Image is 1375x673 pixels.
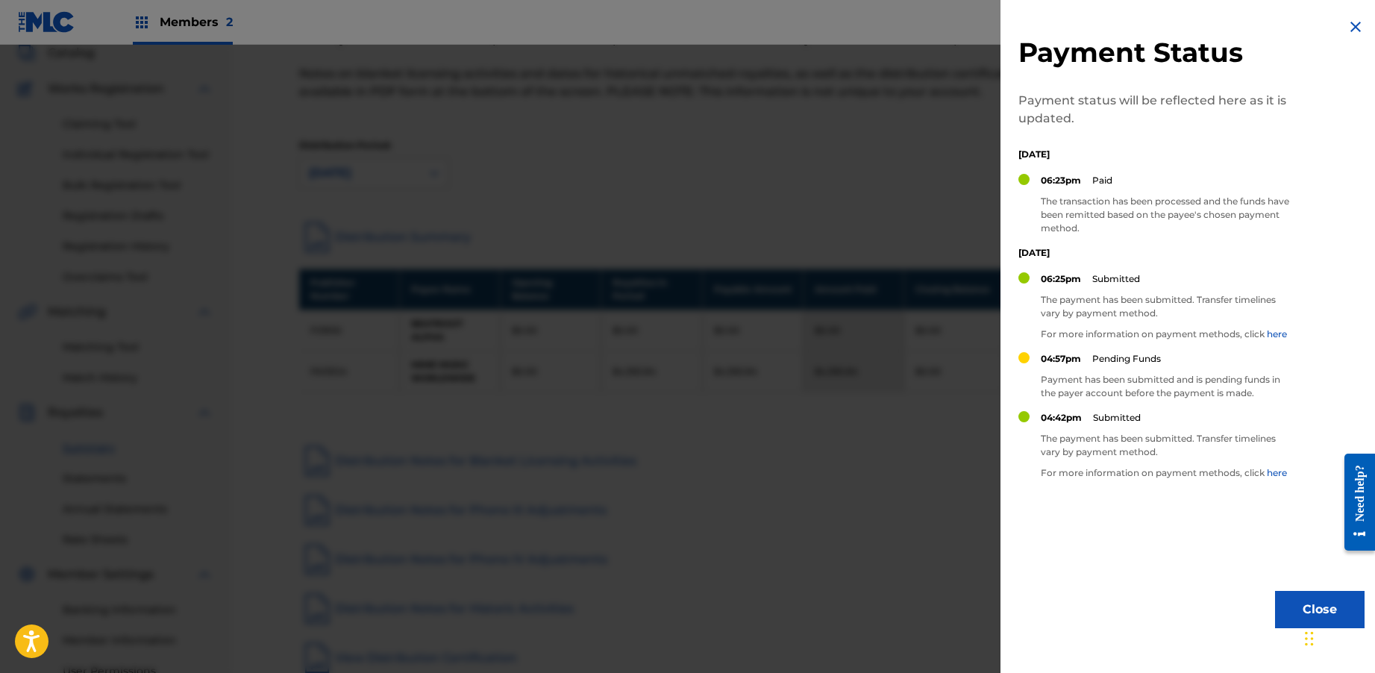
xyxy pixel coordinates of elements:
[1018,148,1294,161] p: [DATE]
[18,11,75,33] img: MLC Logo
[1041,411,1082,425] p: 04:42pm
[1018,246,1294,260] p: [DATE]
[133,13,151,31] img: Top Rightsholders
[1041,466,1294,480] p: For more information on payment methods, click
[1267,467,1287,478] a: here
[1305,616,1314,661] div: Drag
[226,15,233,29] span: 2
[1041,195,1294,235] p: The transaction has been processed and the funds have been remitted based on the payee's chosen p...
[1333,442,1375,562] iframe: Resource Center
[1275,591,1365,628] button: Close
[1041,373,1294,400] p: Payment has been submitted and is pending funds in the payer account before the payment is made.
[1092,352,1161,366] p: Pending Funds
[1018,36,1294,69] h2: Payment Status
[160,13,233,31] span: Members
[1041,293,1294,320] p: The payment has been submitted. Transfer timelines vary by payment method.
[1092,174,1112,187] p: Paid
[1093,411,1141,425] p: Submitted
[1300,601,1375,673] iframe: Chat Widget
[1041,174,1081,187] p: 06:23pm
[1018,92,1294,128] p: Payment status will be reflected here as it is updated.
[1041,272,1081,286] p: 06:25pm
[1041,352,1081,366] p: 04:57pm
[1092,272,1140,286] p: Submitted
[1041,328,1294,341] p: For more information on payment methods, click
[1267,328,1287,339] a: here
[1041,432,1294,459] p: The payment has been submitted. Transfer timelines vary by payment method.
